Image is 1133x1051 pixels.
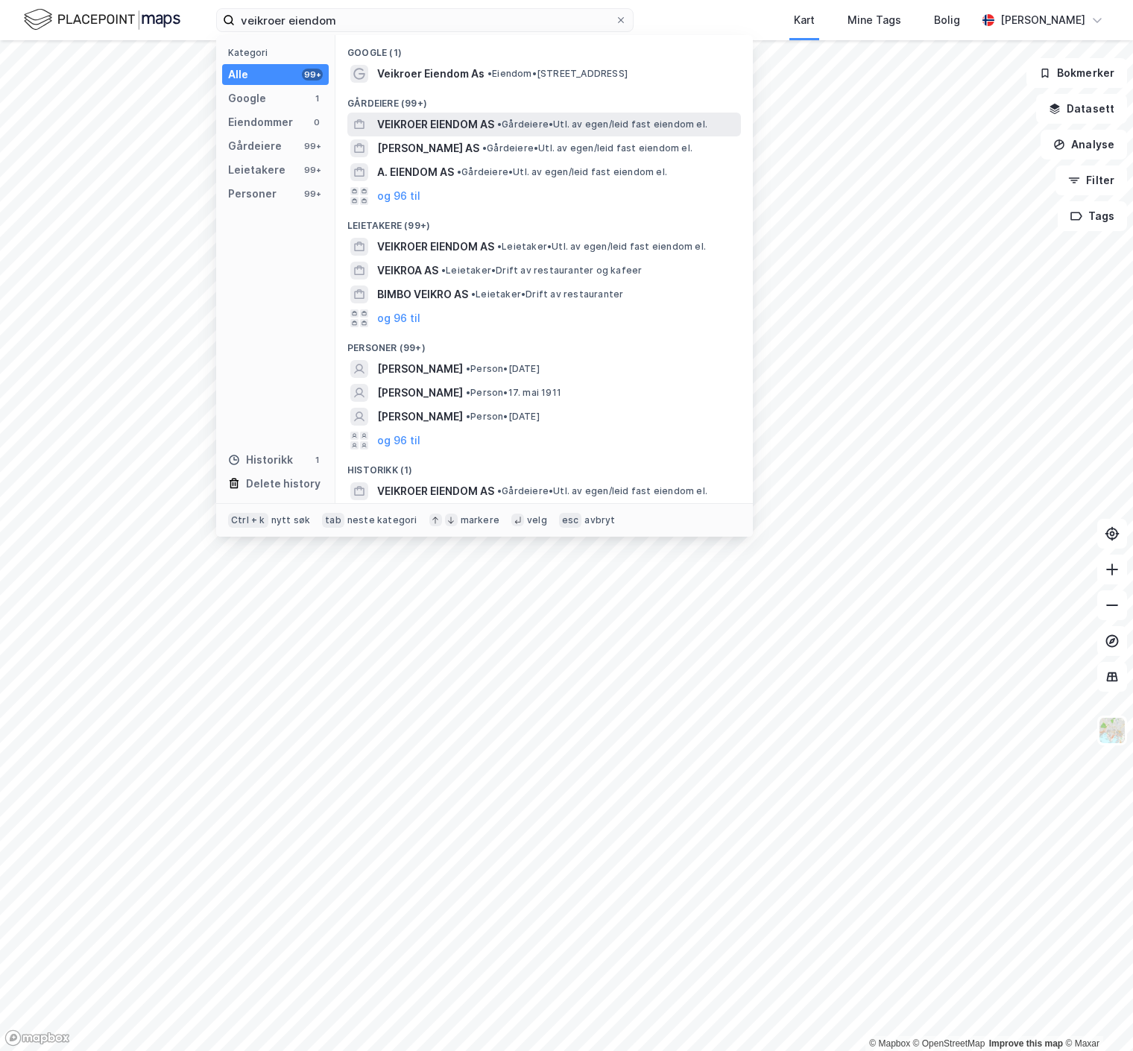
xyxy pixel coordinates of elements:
[377,285,468,303] span: BIMBO VEIKRO AS
[1058,201,1127,231] button: Tags
[466,363,470,374] span: •
[1000,11,1085,29] div: [PERSON_NAME]
[377,432,420,449] button: og 96 til
[441,265,642,277] span: Leietaker • Drift av restauranter og kafeer
[302,140,323,152] div: 99+
[497,241,502,252] span: •
[335,35,753,62] div: Google (1)
[527,514,547,526] div: velg
[794,11,815,29] div: Kart
[228,161,285,179] div: Leietakere
[377,139,479,157] span: [PERSON_NAME] AS
[377,187,420,205] button: og 96 til
[482,142,692,154] span: Gårdeiere • Utl. av egen/leid fast eiendom el.
[335,330,753,357] div: Personer (99+)
[482,142,487,154] span: •
[559,513,582,528] div: esc
[228,113,293,131] div: Eiendommer
[441,265,446,276] span: •
[471,288,623,300] span: Leietaker • Drift av restauranter
[377,262,438,280] span: VEIKROA AS
[24,7,180,33] img: logo.f888ab2527a4732fd821a326f86c7f29.svg
[466,363,540,375] span: Person • [DATE]
[311,92,323,104] div: 1
[311,454,323,466] div: 1
[377,408,463,426] span: [PERSON_NAME]
[271,514,311,526] div: nytt søk
[457,166,461,177] span: •
[989,1038,1063,1049] a: Improve this map
[848,11,901,29] div: Mine Tags
[1041,130,1127,160] button: Analyse
[377,65,485,83] span: Veikroer Eiendom As
[377,116,494,133] span: VEIKROER EIENDOM AS
[497,119,707,130] span: Gårdeiere • Utl. av egen/leid fast eiendom el.
[466,411,540,423] span: Person • [DATE]
[497,119,502,130] span: •
[466,387,470,398] span: •
[235,9,615,31] input: Søk på adresse, matrikkel, gårdeiere, leietakere eller personer
[869,1038,910,1049] a: Mapbox
[497,485,502,496] span: •
[497,241,706,253] span: Leietaker • Utl. av egen/leid fast eiendom el.
[1055,165,1127,195] button: Filter
[377,384,463,402] span: [PERSON_NAME]
[913,1038,985,1049] a: OpenStreetMap
[246,475,321,493] div: Delete history
[466,411,470,422] span: •
[487,68,492,79] span: •
[1036,94,1127,124] button: Datasett
[302,69,323,81] div: 99+
[335,86,753,113] div: Gårdeiere (99+)
[377,360,463,378] span: [PERSON_NAME]
[302,164,323,176] div: 99+
[228,89,266,107] div: Google
[347,514,417,526] div: neste kategori
[934,11,960,29] div: Bolig
[228,66,248,83] div: Alle
[584,514,615,526] div: avbryt
[466,387,561,399] span: Person • 17. mai 1911
[457,166,667,178] span: Gårdeiere • Utl. av egen/leid fast eiendom el.
[4,1029,70,1047] a: Mapbox homepage
[497,485,707,497] span: Gårdeiere • Utl. av egen/leid fast eiendom el.
[471,288,476,300] span: •
[228,47,329,58] div: Kategori
[228,451,293,469] div: Historikk
[1026,58,1127,88] button: Bokmerker
[335,208,753,235] div: Leietakere (99+)
[228,137,282,155] div: Gårdeiere
[335,452,753,479] div: Historikk (1)
[322,513,344,528] div: tab
[377,482,494,500] span: VEIKROER EIENDOM AS
[1098,716,1126,745] img: Z
[302,188,323,200] div: 99+
[228,185,277,203] div: Personer
[461,514,499,526] div: markere
[377,163,454,181] span: A. EIENDOM AS
[377,309,420,327] button: og 96 til
[228,513,268,528] div: Ctrl + k
[311,116,323,128] div: 0
[487,68,628,80] span: Eiendom • [STREET_ADDRESS]
[1058,979,1133,1051] iframe: Chat Widget
[377,238,494,256] span: VEIKROER EIENDOM AS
